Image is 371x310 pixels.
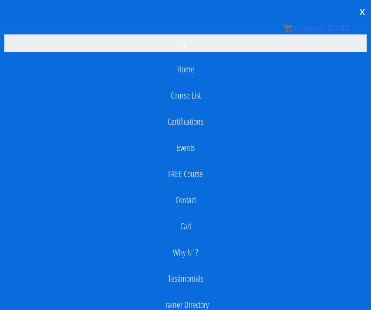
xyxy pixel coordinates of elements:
[4,218,367,235] a: Cart
[4,165,367,183] a: FREE Course
[4,113,367,130] a: Certifications
[327,24,349,33] bdi: 0.00
[4,244,367,261] a: Why N1?
[4,191,367,209] a: Contact
[4,61,367,78] a: Home
[283,24,349,33] a: 0 items: $0.00
[4,139,367,157] a: Events
[354,2,371,20] div: x
[302,24,325,33] span: items:
[327,24,332,33] span: $
[294,24,299,33] span: 0
[4,270,367,287] a: Testimonials
[4,34,367,52] a: Log In
[283,24,292,33] img: icon11.png
[4,87,367,104] a: Course List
